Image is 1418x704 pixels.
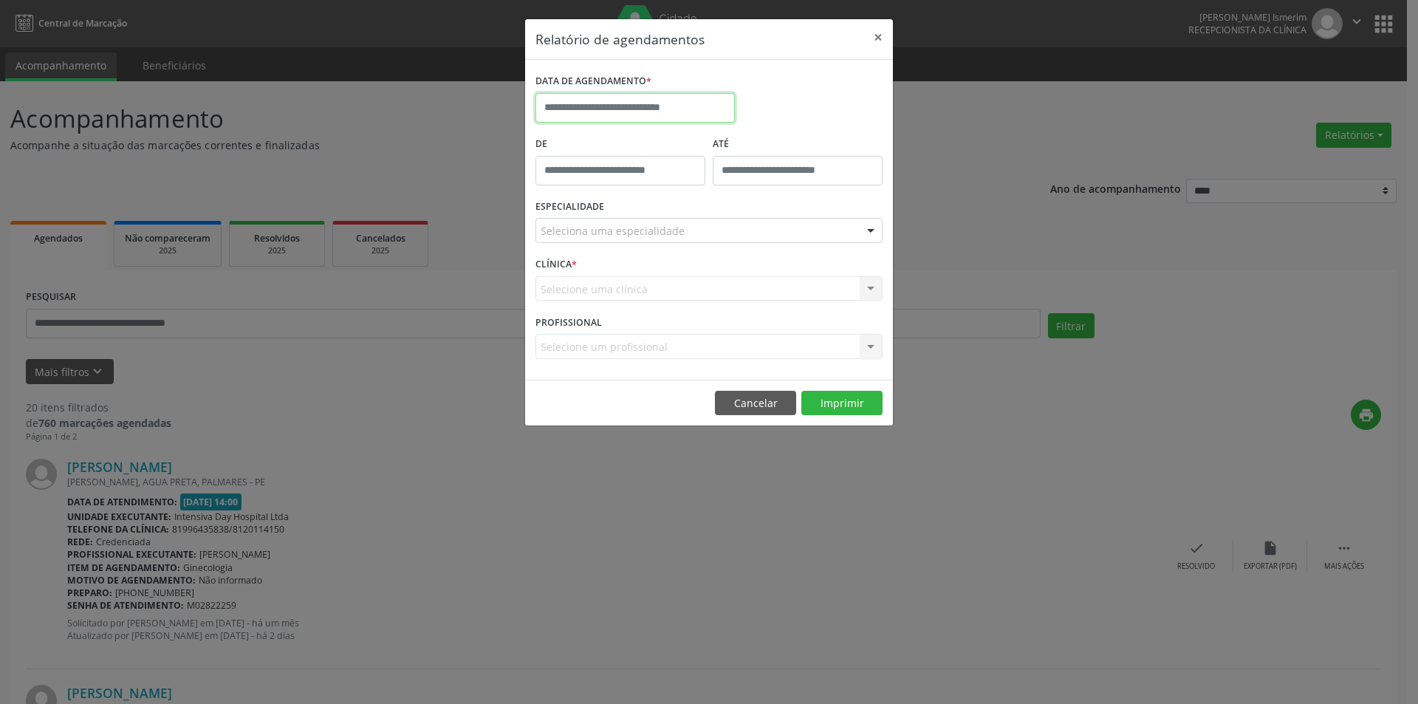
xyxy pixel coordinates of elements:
label: De [535,133,705,156]
label: CLÍNICA [535,253,577,276]
button: Cancelar [715,391,796,416]
label: DATA DE AGENDAMENTO [535,70,651,93]
label: PROFISSIONAL [535,311,602,334]
label: ATÉ [713,133,883,156]
span: Seleciona uma especialidade [541,223,685,239]
button: Imprimir [801,391,883,416]
button: Close [863,19,893,55]
h5: Relatório de agendamentos [535,30,705,49]
label: ESPECIALIDADE [535,196,604,219]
